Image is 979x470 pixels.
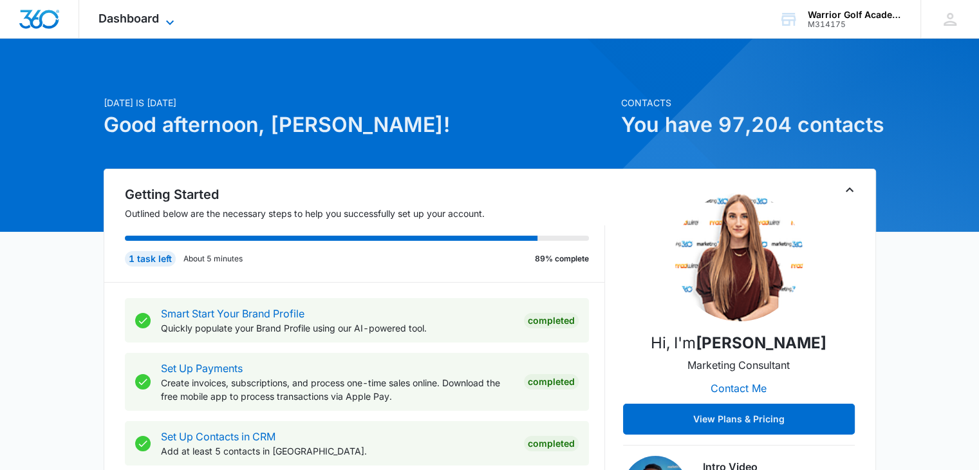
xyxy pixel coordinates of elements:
button: View Plans & Pricing [623,404,855,435]
p: 89% complete [535,253,589,265]
p: Hi, I'm [651,332,826,355]
span: Dashboard [98,12,159,25]
p: Marketing Consultant [687,357,790,373]
p: About 5 minutes [183,253,243,265]
p: Outlined below are the necessary steps to help you successfully set up your account. [125,207,605,220]
div: account name [808,10,902,20]
div: Completed [524,436,579,451]
h1: Good afternoon, [PERSON_NAME]! [104,109,613,140]
strong: [PERSON_NAME] [696,334,826,352]
div: 1 task left [125,251,176,267]
p: Add at least 5 contacts in [GEOGRAPHIC_DATA]. [161,444,514,458]
div: account id [808,20,902,29]
button: Toggle Collapse [842,182,857,198]
div: Completed [524,374,579,390]
h2: Getting Started [125,185,605,204]
p: Quickly populate your Brand Profile using our AI-powered tool. [161,321,514,335]
p: Contacts [621,96,876,109]
p: [DATE] is [DATE] [104,96,613,109]
p: Create invoices, subscriptions, and process one-time sales online. Download the free mobile app t... [161,376,514,403]
a: Set Up Contacts in CRM [161,430,275,443]
a: Set Up Payments [161,362,243,375]
img: emilee egan [675,193,803,321]
button: Contact Me [698,373,779,404]
h1: You have 97,204 contacts [621,109,876,140]
div: Completed [524,313,579,328]
a: Smart Start Your Brand Profile [161,307,304,320]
